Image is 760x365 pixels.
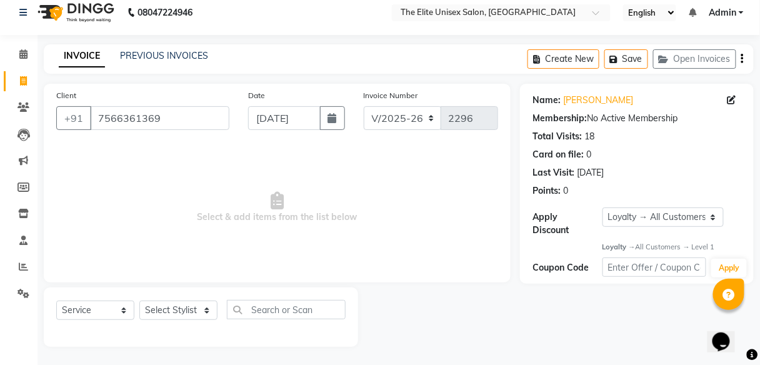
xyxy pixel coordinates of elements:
[707,315,747,352] iframe: chat widget
[563,94,633,107] a: [PERSON_NAME]
[602,242,741,252] div: All Customers → Level 1
[532,261,602,274] div: Coupon Code
[584,130,594,143] div: 18
[532,112,741,125] div: No Active Membership
[532,112,587,125] div: Membership:
[653,49,736,69] button: Open Invoices
[709,6,736,19] span: Admin
[532,166,574,179] div: Last Visit:
[563,184,568,197] div: 0
[56,106,91,130] button: +91
[532,148,584,161] div: Card on file:
[227,300,346,319] input: Search or Scan
[56,90,76,101] label: Client
[604,49,648,69] button: Save
[602,242,636,251] strong: Loyalty →
[602,257,707,277] input: Enter Offer / Coupon Code
[586,148,591,161] div: 0
[532,94,561,107] div: Name:
[248,90,265,101] label: Date
[56,145,498,270] span: Select & add items from the list below
[532,130,582,143] div: Total Visits:
[120,50,208,61] a: PREVIOUS INVOICES
[364,90,418,101] label: Invoice Number
[577,166,604,179] div: [DATE]
[532,211,602,237] div: Apply Discount
[59,45,105,67] a: INVOICE
[532,184,561,197] div: Points:
[711,259,747,277] button: Apply
[527,49,599,69] button: Create New
[90,106,229,130] input: Search by Name/Mobile/Email/Code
